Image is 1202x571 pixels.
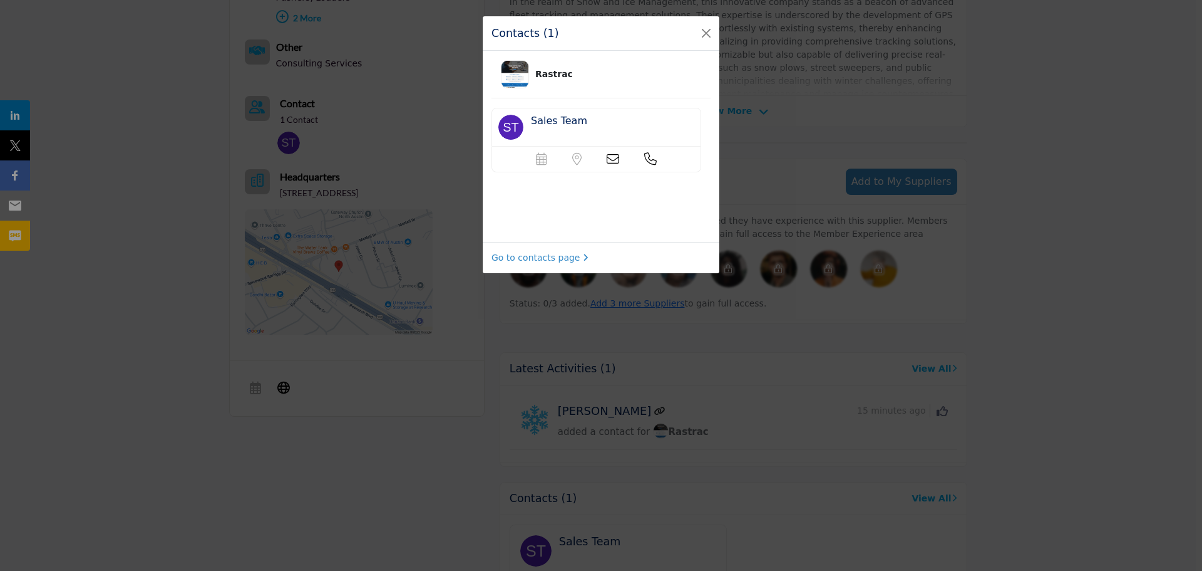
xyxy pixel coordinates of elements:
[535,68,573,81] strong: Rastrac
[697,24,715,42] button: Close
[498,115,523,140] img: Sales Team
[501,61,528,88] img: Logo
[531,115,587,127] span: Sales Team
[491,251,588,265] a: Go to contacts page
[491,25,559,41] h1: Contacts (1)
